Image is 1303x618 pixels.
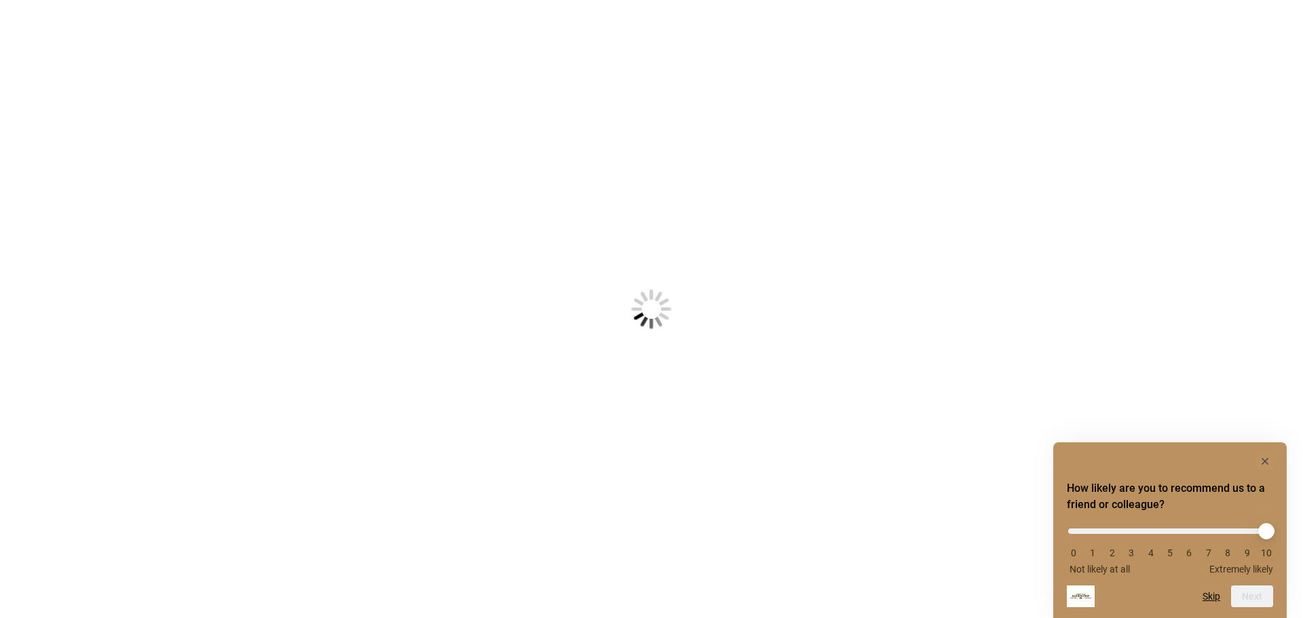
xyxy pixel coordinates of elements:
li: 5 [1163,547,1177,558]
img: Loading [565,223,738,396]
button: Hide survey [1257,453,1273,469]
li: 9 [1241,547,1254,558]
li: 7 [1202,547,1215,558]
li: 3 [1125,547,1138,558]
div: How likely are you to recommend us to a friend or colleague? Select an option from 0 to 10, with ... [1067,453,1273,607]
li: 4 [1144,547,1158,558]
li: 1 [1086,547,1099,558]
button: Next question [1231,585,1273,607]
li: 0 [1067,547,1080,558]
li: 2 [1106,547,1119,558]
li: 10 [1260,547,1273,558]
li: 8 [1221,547,1234,558]
button: Skip [1203,591,1220,602]
h2: How likely are you to recommend us to a friend or colleague? Select an option from 0 to 10, with ... [1067,480,1273,513]
span: Not likely at all [1070,564,1130,575]
div: How likely are you to recommend us to a friend or colleague? Select an option from 0 to 10, with ... [1067,518,1273,575]
span: Extremely likely [1209,564,1273,575]
li: 6 [1182,547,1196,558]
